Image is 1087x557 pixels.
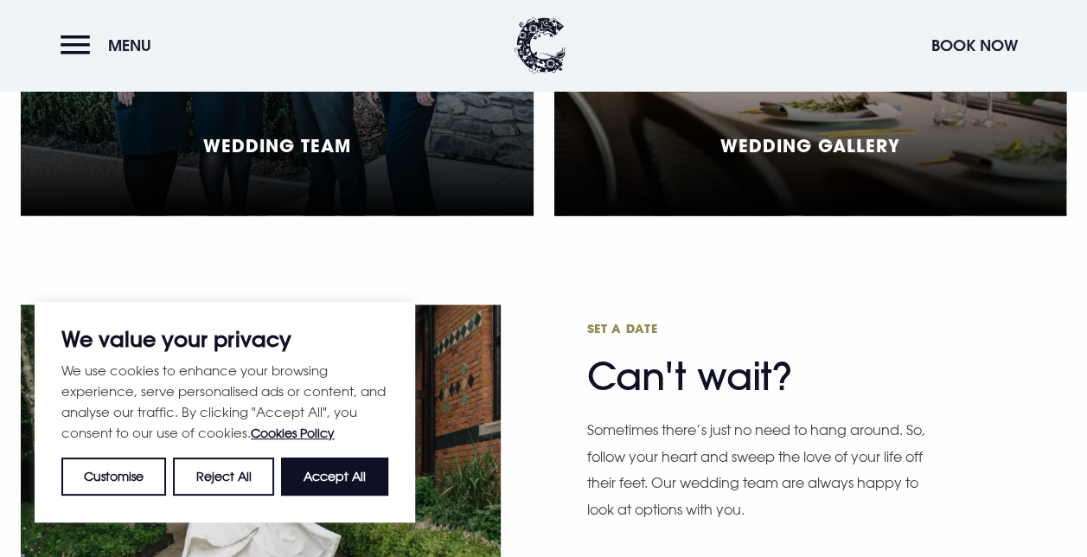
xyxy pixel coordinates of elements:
p: We use cookies to enhance your browsing experience, serve personalised ads or content, and analys... [61,360,388,444]
img: Clandeboye Lodge [515,17,566,74]
p: We value your privacy [61,329,388,349]
button: Book Now [923,27,1026,64]
button: Customise [61,458,166,496]
a: Cookies Policy [251,426,335,440]
h5: Wedding Team [203,135,351,156]
button: Accept All [281,458,388,496]
p: Sometimes there’s just no need to hang around. So, follow your heart and sweep the love of your l... [587,416,942,522]
button: Menu [61,27,160,64]
button: Reject All [173,458,273,496]
span: Menu [108,35,151,55]
span: Set a date [587,319,924,336]
div: We value your privacy [35,302,415,522]
h5: Wedding Gallery [720,135,900,156]
h2: Can't wait? [587,319,924,399]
